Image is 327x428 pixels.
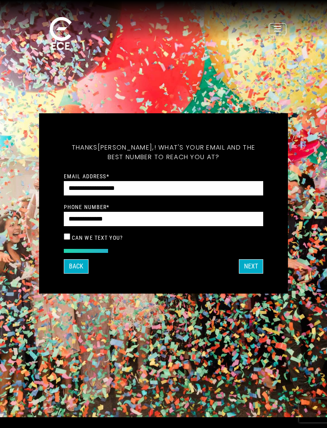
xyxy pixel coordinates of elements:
h5: Thanks ! What's your email and the best number to reach you at? [64,133,263,172]
img: ece_new_logo_whitev2-1.png [41,15,81,53]
label: Can we text you? [72,234,123,241]
button: Toggle navigation [269,23,286,35]
label: Phone Number [64,203,110,211]
button: Next [239,259,263,274]
span: [PERSON_NAME], [98,143,154,152]
button: Back [64,259,89,274]
label: Email Address [64,173,109,180]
